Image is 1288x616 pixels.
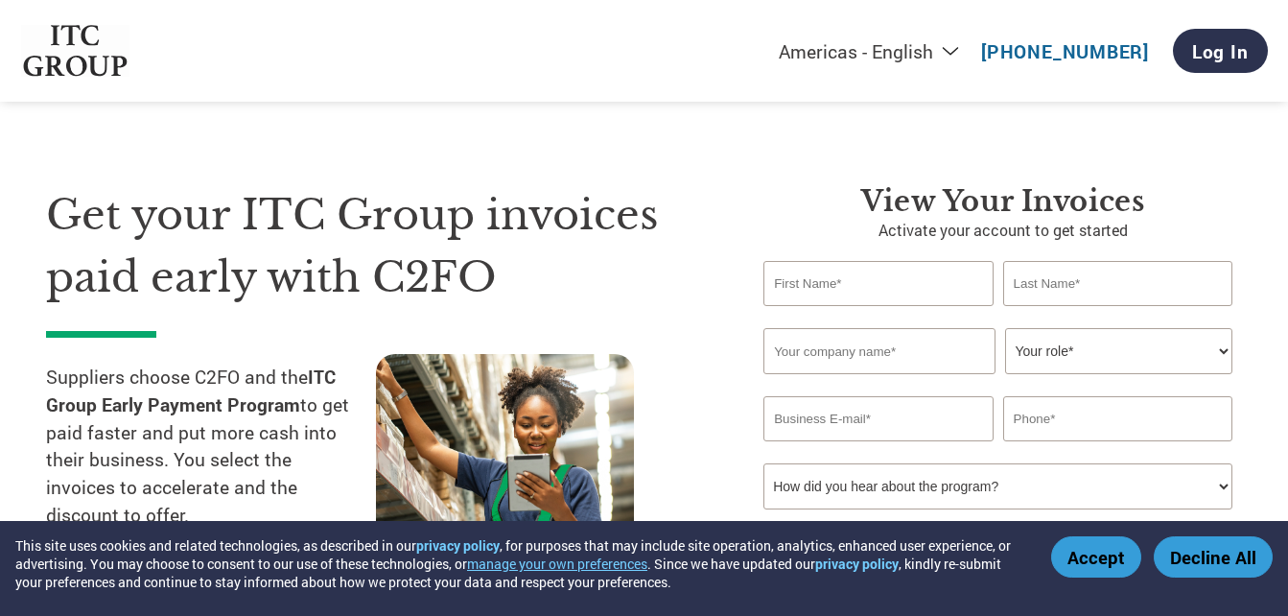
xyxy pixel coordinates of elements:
[763,261,993,306] input: First Name*
[1051,536,1141,578] button: Accept
[1003,261,1232,306] input: Last Name*
[763,519,1242,559] p: By clicking "Activate Account" you agree to C2FO's and
[376,354,634,543] img: supply chain worker
[1173,29,1268,73] a: Log In
[1003,443,1232,456] div: Inavlid Phone Number
[763,308,993,320] div: Invalid first name or first name is too long
[46,365,336,416] strong: ITC Group Early Payment Program
[46,364,376,530] p: Suppliers choose C2FO and the to get paid faster and put more cash into their business. You selec...
[763,219,1242,242] p: Activate your account to get started
[1154,536,1273,578] button: Decline All
[416,536,500,555] a: privacy policy
[1003,308,1232,320] div: Invalid last name or last name is too long
[15,536,1023,591] div: This site uses cookies and related technologies, as described in our , for purposes that may incl...
[763,184,1242,219] h3: View Your Invoices
[763,376,1232,389] div: Invalid company name or company name is too long
[467,555,647,573] button: manage your own preferences
[21,25,130,78] img: ITC Group
[815,555,899,573] a: privacy policy
[1005,328,1232,374] select: Title/Role
[763,443,993,456] div: Inavlid Email Address
[1003,396,1232,441] input: Phone*
[763,396,993,441] input: Invalid Email format
[46,184,706,308] h1: Get your ITC Group invoices paid early with C2FO
[763,328,995,374] input: Your company name*
[981,39,1149,63] a: [PHONE_NUMBER]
